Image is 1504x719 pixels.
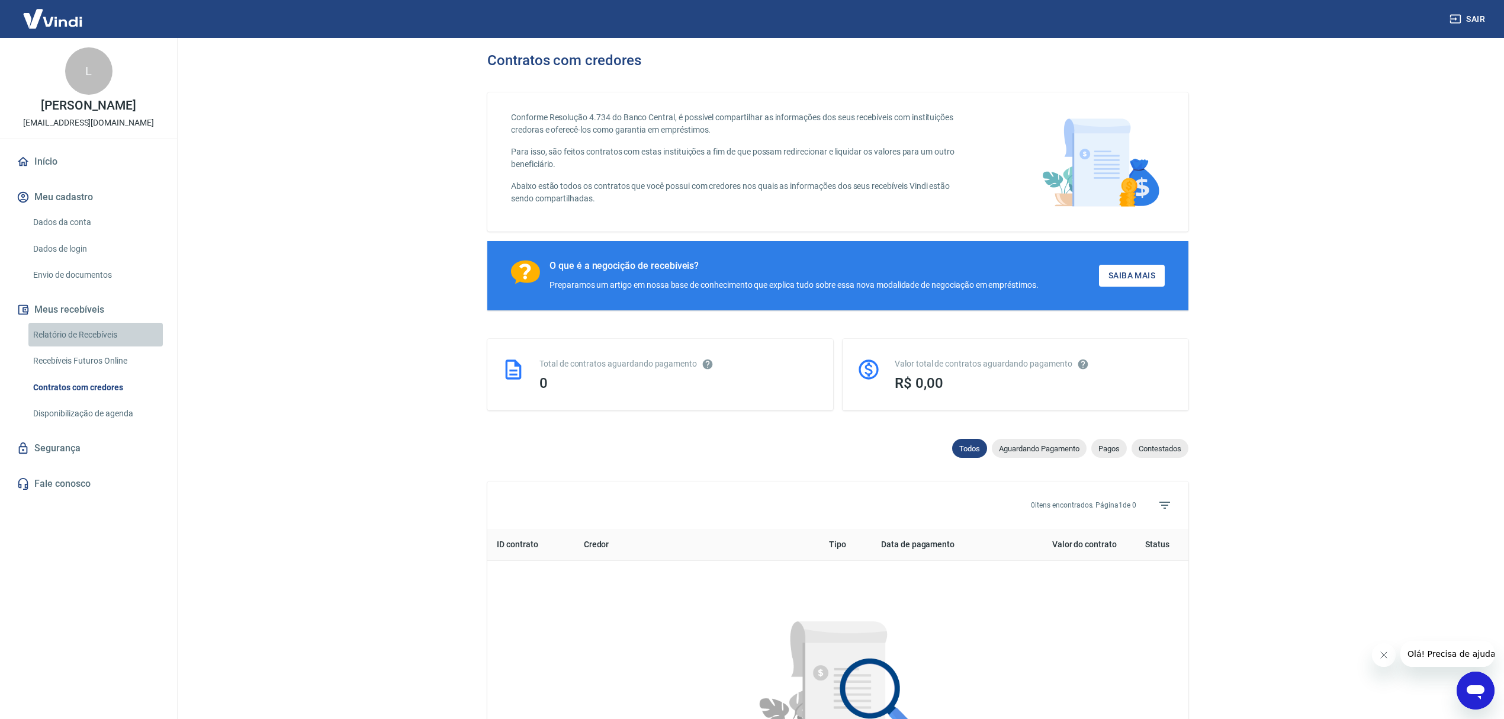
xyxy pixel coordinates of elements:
[549,279,1039,291] div: Preparamos um artigo em nossa base de conhecimento que explica tudo sobre essa nova modalidade de...
[14,297,163,323] button: Meus recebíveis
[1091,439,1127,458] div: Pagos
[65,47,113,95] div: L
[539,375,819,391] div: 0
[1031,500,1136,511] p: 0 itens encontrados. Página 1 de 0
[702,358,714,370] svg: Esses contratos não se referem à Vindi, mas sim a outras instituições.
[23,117,154,129] p: [EMAIL_ADDRESS][DOMAIN_NAME]
[574,529,820,561] th: Credor
[41,99,136,112] p: [PERSON_NAME]
[28,402,163,426] a: Disponibilização de agenda
[1151,491,1179,519] span: Filtros
[952,439,987,458] div: Todos
[1126,529,1188,561] th: Status
[1036,111,1165,213] img: main-image.9f1869c469d712ad33ce.png
[1447,8,1490,30] button: Sair
[511,260,540,284] img: Ícone com um ponto de interrogação.
[487,529,574,561] th: ID contrato
[14,471,163,497] a: Fale conosco
[28,349,163,373] a: Recebíveis Futuros Online
[28,263,163,287] a: Envio de documentos
[539,358,819,370] div: Total de contratos aguardando pagamento
[14,435,163,461] a: Segurança
[1091,444,1127,453] span: Pagos
[549,260,1039,272] div: O que é a negocição de recebíveis?
[28,237,163,261] a: Dados de login
[511,146,969,171] p: Para isso, são feitos contratos com estas instituições a fim de que possam redirecionar e liquida...
[1372,643,1396,667] iframe: Fechar mensagem
[28,323,163,347] a: Relatório de Recebíveis
[872,529,1005,561] th: Data de pagamento
[895,375,943,391] span: R$ 0,00
[7,8,99,18] span: Olá! Precisa de ajuda?
[895,358,1174,370] div: Valor total de contratos aguardando pagamento
[487,52,641,69] h3: Contratos com credores
[1077,358,1089,370] svg: O valor comprometido não se refere a pagamentos pendentes na Vindi e sim como garantia a outras i...
[952,444,987,453] span: Todos
[1400,641,1495,667] iframe: Mensagem da empresa
[820,529,872,561] th: Tipo
[28,375,163,400] a: Contratos com credores
[511,111,969,136] p: Conforme Resolução 4.734 do Banco Central, é possível compartilhar as informações dos seus recebí...
[992,439,1087,458] div: Aguardando Pagamento
[1005,529,1126,561] th: Valor do contrato
[14,184,163,210] button: Meu cadastro
[14,1,91,37] img: Vindi
[511,180,969,205] p: Abaixo estão todos os contratos que você possui com credores nos quais as informações dos seus re...
[1132,439,1188,458] div: Contestados
[1132,444,1188,453] span: Contestados
[28,210,163,235] a: Dados da conta
[14,149,163,175] a: Início
[1099,265,1165,287] a: Saiba Mais
[992,444,1087,453] span: Aguardando Pagamento
[1457,672,1495,710] iframe: Botão para abrir a janela de mensagens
